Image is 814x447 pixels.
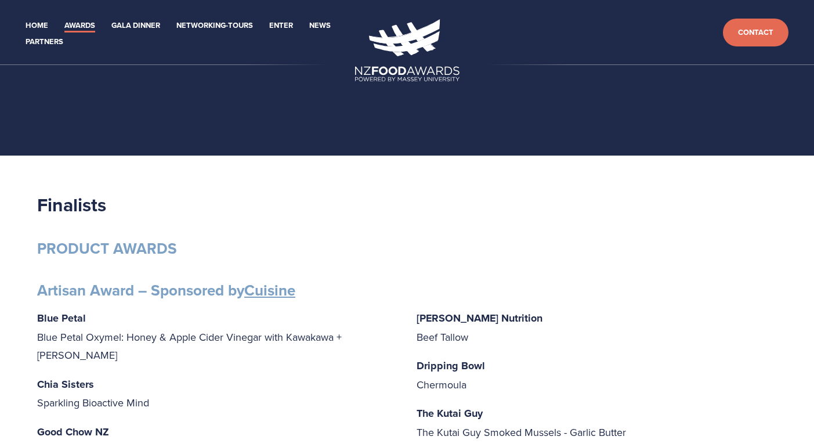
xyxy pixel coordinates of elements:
[417,356,777,394] p: Chermoula
[37,237,177,259] strong: PRODUCT AWARDS
[37,424,109,439] strong: Good Chow NZ
[269,19,293,33] a: Enter
[417,406,483,421] strong: The Kutai Guy
[244,279,295,301] a: Cuisine
[37,311,86,326] strong: Blue Petal
[26,19,48,33] a: Home
[723,19,788,47] a: Contact
[417,309,777,346] p: Beef Tallow
[26,35,63,49] a: Partners
[417,358,485,373] strong: Dripping Bowl
[417,404,777,441] p: The Kutai Guy Smoked Mussels - Garlic Butter
[309,19,331,33] a: News
[64,19,95,33] a: Awards
[111,19,160,33] a: Gala Dinner
[37,377,94,392] strong: Chia Sisters
[417,311,542,326] strong: [PERSON_NAME] Nutrition
[37,375,398,412] p: Sparkling Bioactive Mind
[176,19,253,33] a: Networking-Tours
[37,309,398,365] p: Blue Petal Oxymel: Honey & Apple Cider Vinegar with Kawakawa + [PERSON_NAME]
[37,191,106,218] strong: Finalists
[37,279,295,301] strong: Artisan Award – Sponsored by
